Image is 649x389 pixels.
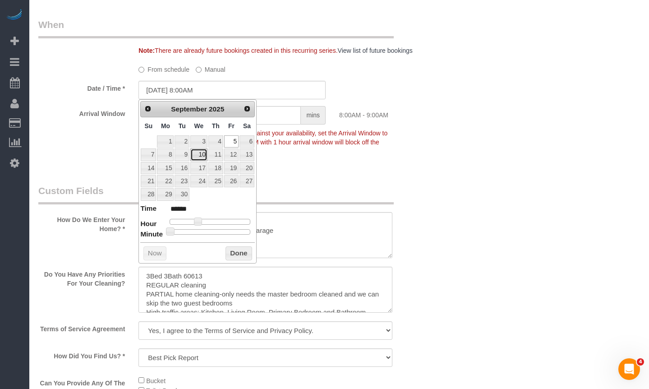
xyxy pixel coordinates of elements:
[244,105,251,112] span: Next
[32,212,132,233] label: How Do We Enter Your Home? *
[224,162,239,174] a: 19
[618,358,640,380] iframe: Intercom live chat
[208,148,223,161] a: 11
[243,122,251,130] span: Saturday
[239,162,254,174] a: 20
[190,162,207,174] a: 17
[239,175,254,187] a: 27
[194,122,204,130] span: Wednesday
[157,188,174,200] a: 29
[144,105,152,112] span: Prev
[141,188,156,200] a: 28
[224,175,239,187] a: 26
[175,188,189,200] a: 30
[224,148,239,161] a: 12
[175,175,189,187] a: 23
[140,229,163,241] dt: Minute
[190,148,207,161] a: 10
[32,106,132,118] label: Arrival Window
[138,81,326,99] input: MM/DD/YYYY HH:MM
[190,175,207,187] a: 24
[175,162,189,174] a: 16
[141,175,156,187] a: 21
[208,135,223,148] a: 4
[157,135,174,148] a: 1
[138,47,155,54] strong: Note:
[38,184,394,204] legend: Custom Fields
[138,130,387,155] span: To make this booking count against your availability, set the Arrival Window to match a spot on y...
[224,135,239,148] a: 5
[143,246,166,261] button: Now
[32,321,132,333] label: Terms of Service Agreement
[179,122,186,130] span: Tuesday
[196,67,202,73] input: Manual
[637,358,644,366] span: 4
[226,246,252,261] button: Done
[145,122,153,130] span: Sunday
[132,46,433,55] div: There are already future bookings created in this recurring series.
[175,135,189,148] a: 2
[161,122,170,130] span: Monday
[241,102,253,115] a: Next
[157,175,174,187] a: 22
[142,102,154,115] a: Prev
[212,122,220,130] span: Thursday
[38,18,394,38] legend: When
[208,175,223,187] a: 25
[190,135,207,148] a: 3
[171,105,207,113] span: September
[175,148,189,161] a: 9
[141,148,156,161] a: 7
[32,81,132,93] label: Date / Time *
[239,135,254,148] a: 6
[32,267,132,288] label: Do You Have Any Priorities For Your Cleaning?
[157,162,174,174] a: 15
[338,47,413,54] a: View list of future bookings
[140,219,156,230] dt: Hour
[332,106,433,120] div: 8:00AM - 9:00AM
[138,67,144,73] input: From schedule
[228,122,235,130] span: Friday
[209,105,224,113] span: 2025
[208,162,223,174] a: 18
[301,106,326,125] span: mins
[141,162,156,174] a: 14
[32,348,132,361] label: How Did You Find Us? *
[138,62,189,74] label: From schedule
[140,204,156,215] dt: Time
[157,148,174,161] a: 8
[196,62,226,74] label: Manual
[146,377,166,384] span: Bucket
[5,9,23,22] img: Automaid Logo
[239,148,254,161] a: 13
